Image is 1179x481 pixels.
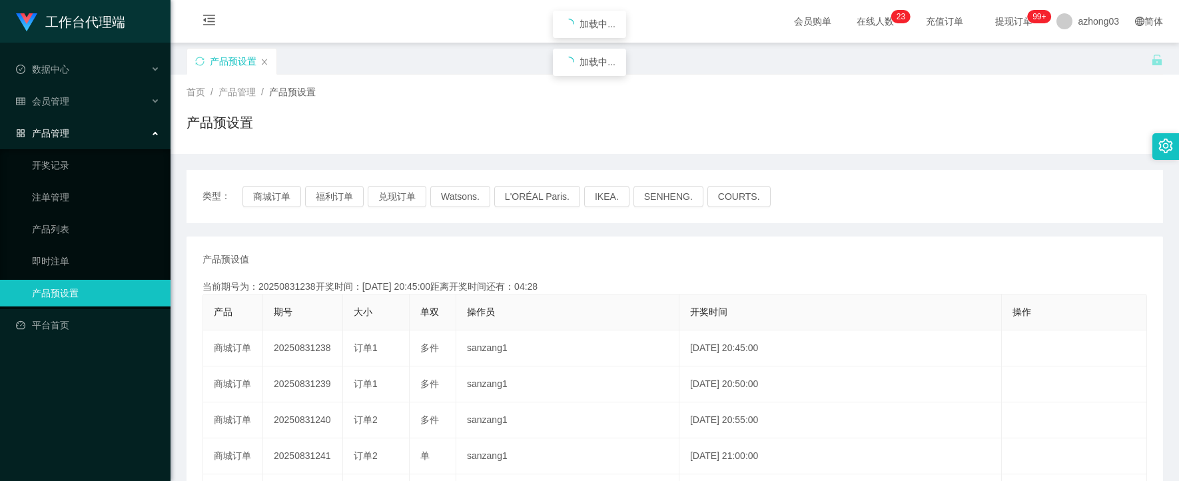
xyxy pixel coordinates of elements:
button: 商城订单 [242,186,301,207]
td: 20250831241 [263,438,343,474]
button: L'ORÉAL Paris. [494,186,580,207]
span: 大小 [354,306,372,317]
td: sanzang1 [456,438,679,474]
button: 兑现订单 [368,186,426,207]
span: 充值订单 [919,17,970,26]
td: 商城订单 [203,438,263,474]
i: 图标: menu-fold [187,1,232,43]
button: COURTS. [707,186,771,207]
h1: 产品预设置 [187,113,253,133]
i: 图标: unlock [1151,54,1163,66]
span: 会员管理 [16,96,69,107]
div: 产品预设置 [210,49,256,74]
span: 产品管理 [16,128,69,139]
span: 订单2 [354,450,378,461]
td: sanzang1 [456,330,679,366]
i: 图标: table [16,97,25,106]
td: 商城订单 [203,366,263,402]
span: 操作 [1012,306,1031,317]
a: 工作台代理端 [16,16,125,27]
span: 单 [420,450,430,461]
i: 图标: appstore-o [16,129,25,138]
a: 即时注单 [32,248,160,274]
td: [DATE] 20:45:00 [679,330,1002,366]
td: 20250831238 [263,330,343,366]
span: 多件 [420,378,439,389]
a: 开奖记录 [32,152,160,179]
td: sanzang1 [456,366,679,402]
i: icon: loading [564,57,574,67]
i: icon: loading [564,19,574,29]
span: 加载中... [580,57,615,67]
span: 产品预设置 [269,87,316,97]
a: 产品列表 [32,216,160,242]
td: [DATE] 20:55:00 [679,402,1002,438]
td: 20250831240 [263,402,343,438]
span: 多件 [420,414,439,425]
span: 多件 [420,342,439,353]
span: 产品管理 [218,87,256,97]
span: 加载中... [580,19,615,29]
td: [DATE] 21:00:00 [679,438,1002,474]
i: 图标: sync [195,57,204,66]
sup: 1040 [1027,10,1051,23]
span: 订单2 [354,414,378,425]
span: 首页 [187,87,205,97]
span: 提现订单 [988,17,1039,26]
span: 数据中心 [16,64,69,75]
button: Watsons. [430,186,490,207]
i: 图标: setting [1158,139,1173,153]
a: 产品预设置 [32,280,160,306]
button: 福利订单 [305,186,364,207]
p: 3 [901,10,905,23]
td: 商城订单 [203,330,263,366]
span: 订单1 [354,342,378,353]
span: / [210,87,213,97]
span: 开奖时间 [690,306,727,317]
span: / [261,87,264,97]
span: 期号 [274,306,292,317]
td: [DATE] 20:50:00 [679,366,1002,402]
img: logo.9652507e.png [16,13,37,32]
td: sanzang1 [456,402,679,438]
i: 图标: global [1135,17,1144,26]
i: 图标: close [260,58,268,66]
i: 图标: check-circle-o [16,65,25,74]
button: IKEA. [584,186,629,207]
button: SENHENG. [633,186,703,207]
h1: 工作台代理端 [45,1,125,43]
td: 商城订单 [203,402,263,438]
sup: 23 [891,10,911,23]
div: 当前期号为：20250831238开奖时间：[DATE] 20:45:00距离开奖时间还有：04:28 [202,280,1147,294]
td: 20250831239 [263,366,343,402]
p: 2 [897,10,901,23]
a: 图标: dashboard平台首页 [16,312,160,338]
span: 单双 [420,306,439,317]
span: 产品 [214,306,232,317]
span: 订单1 [354,378,378,389]
span: 在线人数 [850,17,901,26]
span: 类型： [202,186,242,207]
span: 产品预设值 [202,252,249,266]
a: 注单管理 [32,184,160,211]
span: 操作员 [467,306,495,317]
